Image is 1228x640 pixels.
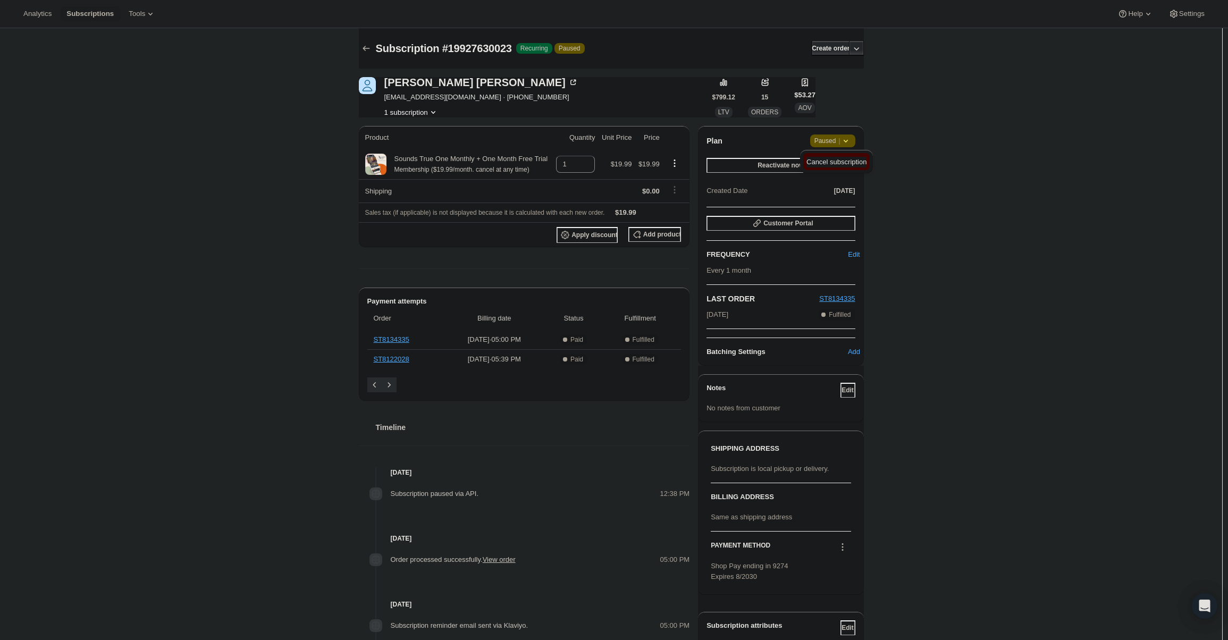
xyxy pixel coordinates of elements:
[376,422,690,433] h2: Timeline
[365,209,605,216] span: Sales tax (if applicable) is not displayed because it is calculated with each new order.
[819,294,855,302] a: ST8134335
[520,44,548,53] span: Recurring
[794,90,815,100] span: $53.27
[834,187,855,195] span: [DATE]
[1128,10,1142,18] span: Help
[635,126,662,149] th: Price
[391,490,479,498] span: Subscription paused via API.
[483,555,516,563] a: View order
[548,313,599,324] span: Status
[367,296,682,307] h2: Payment attempts
[838,137,840,145] span: |
[706,293,819,304] h2: LAST ORDER
[1192,593,1217,619] div: Open Intercom Messenger
[394,166,529,173] small: Membership ($19.99/month. cancel at any time)
[711,465,829,473] span: Subscription is local pickup or delivery.
[819,293,855,304] button: ST8134335
[391,555,516,563] span: Order processed successfully.
[571,231,618,239] span: Apply discount
[367,377,682,392] nav: Pagination
[384,92,578,103] span: [EMAIL_ADDRESS][DOMAIN_NAME] · [PHONE_NUMBER]
[706,347,853,357] h6: Batching Settings
[829,310,851,319] span: Fulfilled
[848,347,860,357] span: Add
[23,10,52,18] span: Analytics
[761,93,768,102] span: 15
[706,136,722,146] h2: Plan
[711,443,851,454] h3: SHIPPING ADDRESS
[666,157,683,169] button: Product actions
[706,383,840,398] h3: Notes
[814,136,851,146] span: Paused
[447,313,542,324] span: Billing date
[666,184,683,196] button: Shipping actions
[17,6,58,21] button: Analytics
[570,355,583,364] span: Paid
[660,489,690,499] span: 12:38 PM
[711,513,792,521] span: Same as shipping address
[1179,10,1205,18] span: Settings
[367,307,444,330] th: Order
[374,335,409,343] a: ST8134335
[842,624,854,632] span: Edit
[391,621,528,629] span: Subscription reminder email sent via Klaviyo.
[706,158,855,173] button: Reactivate now
[384,107,439,117] button: Product actions
[605,313,675,324] span: Fulfillment
[359,599,690,610] h4: [DATE]
[712,93,735,102] span: $799.12
[557,227,618,243] button: Apply discount
[840,620,855,635] button: Edit
[611,160,632,168] span: $19.99
[812,41,849,56] button: Create order
[848,249,860,260] span: Edit
[706,620,840,635] h3: Subscription attributes
[803,153,870,170] button: Cancel subscription
[706,216,855,231] button: Customer Portal
[706,249,853,260] h2: FREQUENCY
[359,533,690,544] h4: [DATE]
[386,154,548,175] div: Sounds True One Monthly + One Month Free Trial
[628,227,681,242] button: Add product
[763,219,813,228] span: Customer Portal
[711,562,788,580] span: Shop Pay ending in 9274 Expires 8/2030
[559,44,581,53] span: Paused
[359,126,553,149] th: Product
[122,6,162,21] button: Tools
[834,183,855,198] button: [DATE]
[1162,6,1211,21] button: Settings
[66,10,114,18] span: Subscriptions
[706,309,728,320] span: [DATE]
[758,90,772,105] button: 15
[1111,6,1159,21] button: Help
[447,334,542,345] span: [DATE] · 05:00 PM
[643,230,681,239] span: Add product
[60,6,120,21] button: Subscriptions
[706,186,747,196] span: Created Date
[365,154,386,175] img: product img
[751,108,778,116] span: ORDERS
[842,386,854,394] span: Edit
[570,335,583,344] span: Paid
[712,90,735,105] button: $799.12
[847,343,862,360] button: Add
[638,160,660,168] span: $19.99
[642,187,660,195] span: $0.00
[633,355,654,364] span: Fulfilled
[840,383,855,398] button: Edit
[359,467,690,478] h4: [DATE]
[711,492,851,502] h3: BILLING ADDRESS
[812,44,849,53] span: Create order
[553,126,599,149] th: Quantity
[633,335,654,344] span: Fulfilled
[660,554,690,565] span: 05:00 PM
[129,10,145,18] span: Tools
[598,126,635,149] th: Unit Price
[847,246,862,263] button: Edit
[359,77,376,94] span: Denise Gour
[359,41,374,56] button: Subscriptions
[706,266,751,274] span: Every 1 month
[384,77,578,88] div: [PERSON_NAME] [PERSON_NAME]
[758,161,804,170] span: Reactivate now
